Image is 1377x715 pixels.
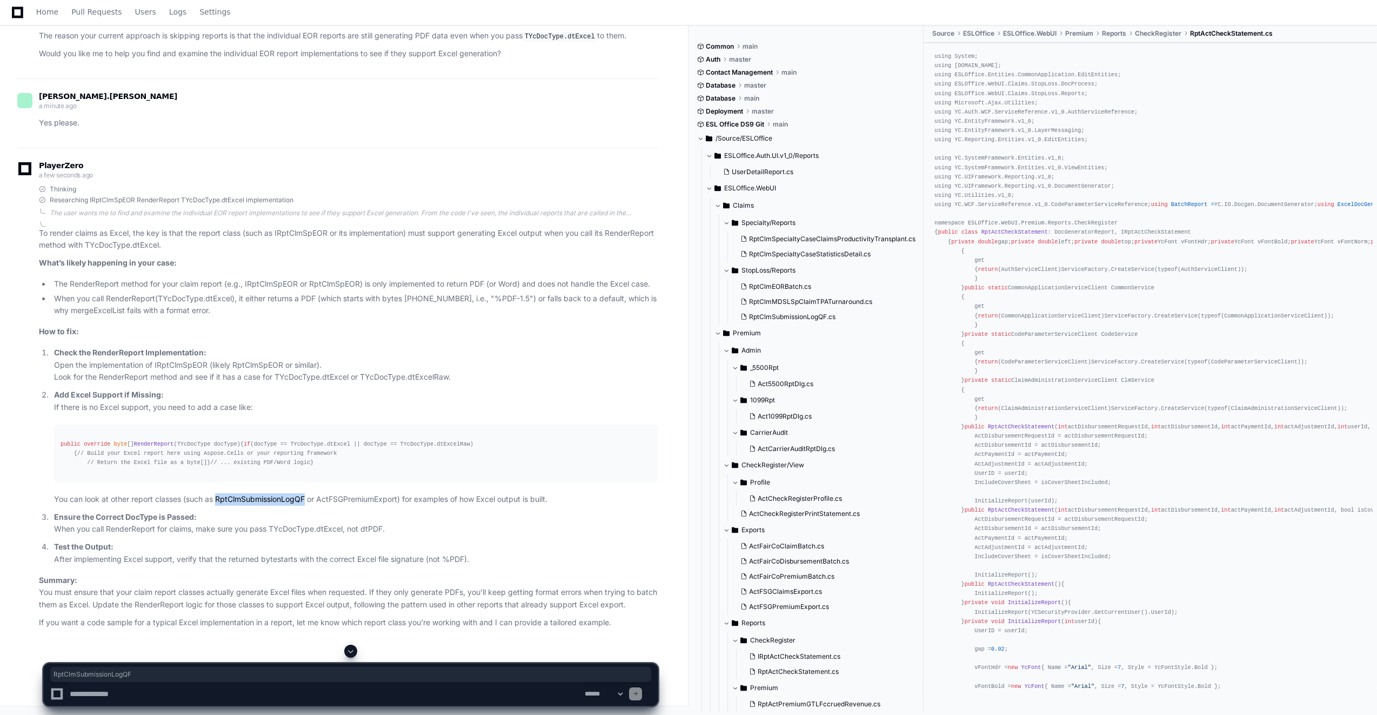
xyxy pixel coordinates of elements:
[39,48,658,60] p: Would you like me to help you find and examine the individual EOR report implementations to see i...
[758,445,835,453] span: ActCarrierAuditRptDlg.cs
[77,450,337,456] span: // Build your Excel report here using Aspose.Cells or your reporting framework
[732,424,922,441] button: CarrierAudit
[54,512,197,521] strong: Ensure the Correct DocType is Passed:
[54,493,658,506] p: You can look at other report classes (such as RptClmSubmissionLogQF or ActFSGPremiumExport) for e...
[752,107,774,116] span: master
[1058,423,1067,430] span: int
[749,542,824,551] span: ActFairCoClaimBatch.cs
[965,377,988,383] span: private
[741,266,796,275] span: StopLoss/Reports
[736,279,915,294] button: RptClmEORBatch.cs
[723,199,730,212] svg: Directory
[758,380,813,388] span: Act5500RptDlg.cs
[965,581,985,587] span: public
[1065,29,1093,38] span: Premium
[50,209,658,217] div: The user wants me to find and examine the individual EOR report implementations to see if they su...
[965,507,985,513] span: public
[61,441,81,447] span: public
[758,494,842,503] span: ActCheckRegisterProfile.cs
[732,632,922,649] button: CheckRegister
[706,68,773,77] span: Contact Management
[732,264,738,277] svg: Directory
[961,229,978,235] span: class
[87,459,207,466] span: // Return the Excel file as a byte[]
[723,214,922,231] button: Specialty/Reports
[991,330,1011,337] span: static
[965,423,985,430] span: public
[36,9,58,15] span: Home
[697,130,915,147] button: /Source/ESLOffice
[1211,201,1214,208] span: =
[736,584,915,599] button: ActFSGClaimsExport.cs
[978,266,998,273] span: return
[749,282,811,291] span: RptClmEORBatch.cs
[706,180,922,197] button: ESLOffice.WebUI
[244,441,250,447] span: if
[210,459,310,466] span: // ... existing PDF/Word logic
[991,377,1011,383] span: static
[1338,423,1347,430] span: int
[54,390,164,399] strong: Add Excel Support if Missing:
[1058,507,1067,513] span: int
[1274,423,1284,430] span: int
[199,9,230,15] span: Settings
[1338,201,1374,208] span: ExcelDocGen
[745,491,915,506] button: ActCheckRegisterProfile.cs
[714,197,922,214] button: Claims
[732,216,738,229] svg: Directory
[39,162,83,169] span: PlayerZero
[745,441,915,456] button: ActCarrierAuditRptDlg.cs
[963,29,994,38] span: ESLOffice
[745,376,915,392] button: Act5500RptDlg.cs
[706,120,764,129] span: ESL Office DS9 Git
[723,342,922,359] button: Admin
[1171,201,1208,208] span: BatchReport
[965,618,988,624] span: private
[750,636,796,645] span: CheckRegister
[39,617,658,629] p: If you want a code sample for a typical Excel implementation in a report, let me know which repor...
[1151,423,1161,430] span: int
[965,330,988,337] span: private
[736,539,915,554] button: ActFairCoClaimBatch.cs
[39,30,658,43] p: The reason your current approach is skipping reports is that the individual EOR reports are still...
[723,327,730,340] svg: Directory
[951,238,974,244] span: private
[706,81,736,90] span: Database
[740,476,747,489] svg: Directory
[740,361,747,374] svg: Directory
[61,440,651,467] div: { (docType == TYcDocType.dtExcel || docType == TYcDocType.dtExcelRaw) { } }
[978,238,998,244] span: double
[50,196,293,204] span: Researching IRptClmSpEOR RenderReport TYcDocType.dtExcel implementation
[740,426,747,439] svg: Directory
[736,506,915,521] button: ActCheckRegisterPrintStatement.cs
[1008,618,1061,624] span: InitializeReport
[965,284,985,291] span: public
[39,574,658,611] p: You must ensure that your claim report classes actually generate Excel files when requested. If t...
[741,526,765,534] span: Exports
[988,284,1008,291] span: static
[1274,507,1284,513] span: int
[988,581,1054,587] span: RptActCheckStatement
[749,250,871,259] span: RptClmSpecialtyCaseStatisticsDetail.cs
[1011,238,1034,244] span: private
[749,509,860,518] span: ActCheckRegisterPrintStatement.cs
[54,670,648,679] span: RptClmSubmissionLogQF
[732,344,738,357] svg: Directory
[1061,599,1067,606] span: ()
[750,363,779,372] span: _5500Rpt
[736,599,915,614] button: ActFSGPremiumExport.cs
[736,554,915,569] button: ActFairCoDisbursementBatch.cs
[732,617,738,630] svg: Directory
[61,441,240,447] span: [] ( )
[1101,238,1121,244] span: double
[736,231,915,247] button: RptClmSpecialtyCaseClaimsProductivityTransplant.cs
[773,120,788,129] span: main
[714,149,721,162] svg: Directory
[51,293,658,317] li: When you call RenderReport(TYcDocType.dtExcel), it either returns a PDF (which starts with bytes ...
[1054,581,1061,587] span: ()
[706,55,720,64] span: Auth
[736,569,915,584] button: ActFairCoPremiumBatch.cs
[741,461,804,469] span: CheckRegister/View
[741,619,765,627] span: Reports
[723,521,922,539] button: Exports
